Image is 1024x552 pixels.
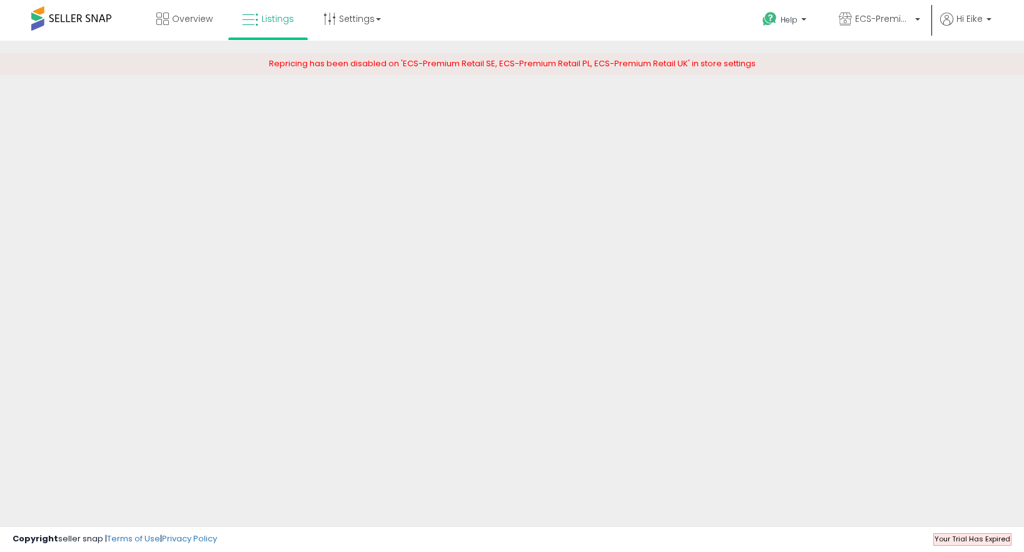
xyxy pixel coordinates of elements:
span: Hi Eike [956,13,983,25]
span: Listings [261,13,294,25]
strong: Copyright [13,533,58,544]
span: Your Trial Has Expired [935,534,1010,544]
span: Repricing has been disabled on 'ECS-Premium Retail SE, ECS-Premium Retail PL, ECS-Premium Retail ... [269,58,756,69]
span: Overview [172,13,213,25]
div: seller snap | | [13,533,217,545]
a: Hi Eike [940,13,991,41]
span: ECS-Premium Retail DE [855,13,911,25]
i: Get Help [762,11,778,27]
span: Help [781,14,798,25]
a: Terms of Use [107,533,160,544]
a: Help [753,2,819,41]
a: Privacy Policy [162,533,217,544]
